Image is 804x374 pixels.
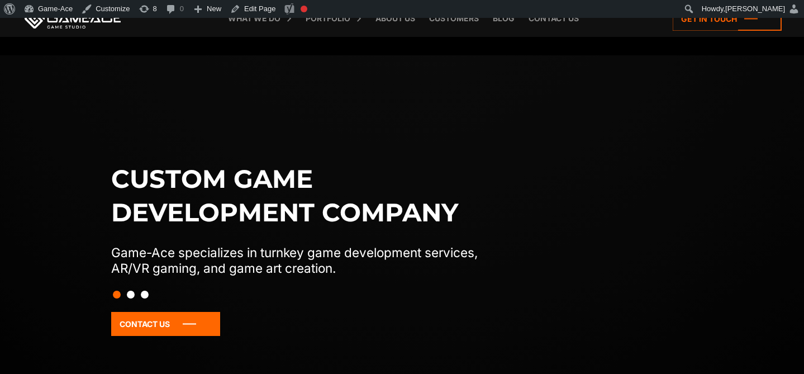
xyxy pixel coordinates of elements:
[127,285,135,304] button: Slide 2
[111,245,501,276] p: Game-Ace specializes in turnkey game development services, AR/VR gaming, and game art creation.
[301,6,307,12] div: Focus keyphrase not set
[111,312,220,336] a: Contact Us
[141,285,149,304] button: Slide 3
[111,162,501,229] h1: Custom game development company
[673,7,782,31] a: Get in touch
[113,285,121,304] button: Slide 1
[725,4,785,13] span: [PERSON_NAME]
